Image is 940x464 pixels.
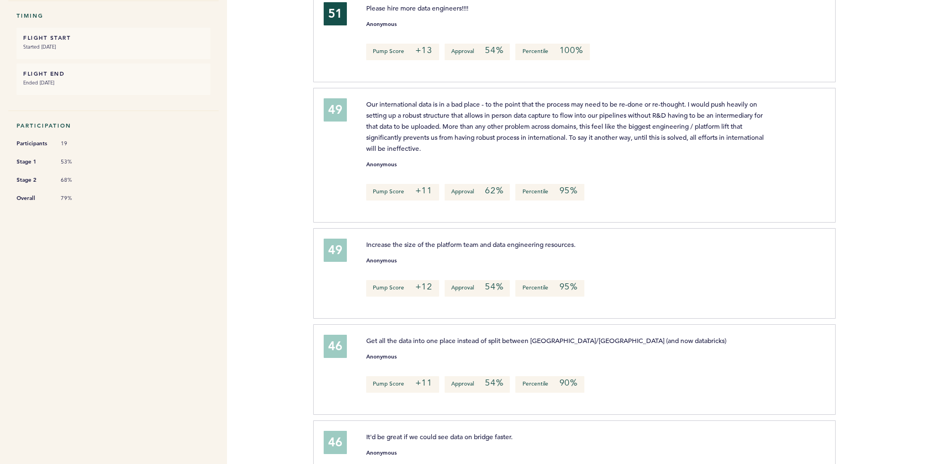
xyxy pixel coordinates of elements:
[515,376,584,393] p: Percentile
[559,281,577,292] em: 95%
[17,193,50,204] span: Overall
[366,354,397,360] small: Anonymous
[485,377,503,388] em: 54%
[61,176,94,184] span: 68%
[515,44,589,60] p: Percentile
[61,194,94,202] span: 79%
[485,185,503,196] em: 62%
[366,258,397,263] small: Anonymous
[445,280,510,297] p: Approval
[415,281,432,292] em: +12
[366,240,575,249] span: Increase the size of the platform team and data engineering resources.
[366,432,513,441] span: It'd be great if we could see data on bridge faster.
[559,377,577,388] em: 90%
[23,70,204,77] h6: FLIGHT END
[366,280,439,297] p: Pump Score
[515,184,584,201] p: Percentile
[61,158,94,166] span: 53%
[559,45,583,56] em: 100%
[23,41,204,52] small: Started [DATE]
[324,98,347,122] div: 49
[366,22,397,27] small: Anonymous
[23,34,204,41] h6: FLIGHT START
[324,239,347,262] div: 49
[324,2,347,25] div: 51
[366,184,439,201] p: Pump Score
[445,44,510,60] p: Approval
[485,281,503,292] em: 54%
[366,162,397,167] small: Anonymous
[366,376,439,393] p: Pump Score
[485,45,503,56] em: 54%
[61,140,94,147] span: 19
[366,336,726,345] span: Get all the data into one place instead of split between [GEOGRAPHIC_DATA]/[GEOGRAPHIC_DATA] (and...
[23,77,204,88] small: Ended [DATE]
[324,335,347,358] div: 46
[415,185,432,196] em: +11
[366,99,765,152] span: Our international data is in a bad place - to the point that the process may need to be re-done o...
[415,377,432,388] em: +11
[17,122,210,129] h5: Participation
[445,184,510,201] p: Approval
[17,156,50,167] span: Stage 1
[366,3,468,12] span: Please hire more data engineers!!!!
[366,450,397,456] small: Anonymous
[445,376,510,393] p: Approval
[324,431,347,454] div: 46
[17,12,210,19] h5: Timing
[515,280,584,297] p: Percentile
[415,45,432,56] em: +13
[559,185,577,196] em: 95%
[366,44,439,60] p: Pump Score
[17,175,50,186] span: Stage 2
[17,138,50,149] span: Participants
